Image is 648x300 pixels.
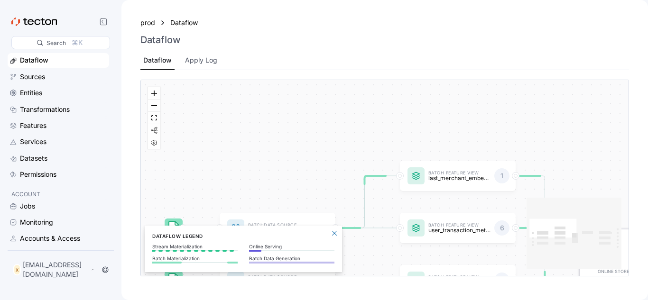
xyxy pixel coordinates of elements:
button: fit view [148,112,160,124]
p: [EMAIL_ADDRESS][DOMAIN_NAME] [23,260,89,279]
a: Sources [8,70,109,84]
a: Dataflow [8,53,109,67]
div: 1 [494,273,509,288]
a: prod [140,18,155,28]
a: Batch Feature View1 [400,265,516,295]
p: Batch Materialization [152,255,238,261]
div: Search⌘K [11,36,110,49]
g: Edge from dataSource:transactions_batch to featureView:last_merchant_embedding [332,176,398,228]
a: Dataflow [170,18,204,28]
a: BatchData Sourcetransactions_batch [220,213,335,243]
a: Permissions [8,167,109,182]
div: Apply Log [185,55,217,65]
p: Batch Feature View [428,171,491,175]
button: zoom out [148,100,160,112]
div: Datasets [20,153,47,164]
a: Transformations [8,102,109,117]
a: Features [8,118,109,133]
div: Entities [20,88,42,98]
p: user_transaction_metrics [428,227,491,233]
div: Monitoring [20,217,53,227]
div: Sources [20,72,45,82]
p: Stream Materialization [152,244,238,249]
div: Online Store [594,268,632,275]
button: zoom in [148,87,160,100]
a: Jobs [8,199,109,213]
p: ACCOUNT [11,190,105,199]
h6: Dataflow Legend [152,232,334,240]
a: Batch Feature Viewlast_merchant_embedding1 [400,161,516,191]
p: Batch Data Generation [249,255,334,261]
p: last_merchant_embedding [428,175,491,181]
div: Dataflow [143,55,172,65]
div: Features [20,120,46,131]
a: Monitoring [8,215,109,229]
div: Dataflow [20,55,48,65]
a: Batch Feature Viewuser_transaction_metrics6 [400,213,516,243]
a: Entities [8,86,109,100]
g: Edge from featureView:last_merchant_embedding to STORE [512,176,578,280]
p: Batch Feature View [428,275,491,280]
div: Services [20,136,46,147]
div: Jobs [20,201,35,211]
p: Batch Feature View [428,223,491,227]
a: Datasets [8,151,109,165]
div: Accounts & Access [20,233,80,244]
div: Permissions [20,169,56,180]
button: Close Legend Panel [329,227,340,239]
a: Accounts & Access [8,231,109,245]
div: 6 [494,220,509,236]
div: Search [46,38,66,47]
div: X [13,264,21,275]
div: ⌘K [72,37,83,48]
div: 1 [494,168,509,183]
div: React Flow controls [148,87,160,149]
p: Batch Data Source [248,275,310,280]
a: Services [8,135,109,149]
h3: Dataflow [140,34,181,45]
p: Batch Data Source [248,223,310,227]
p: Online Serving [249,244,334,249]
div: Transformations [20,104,70,115]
